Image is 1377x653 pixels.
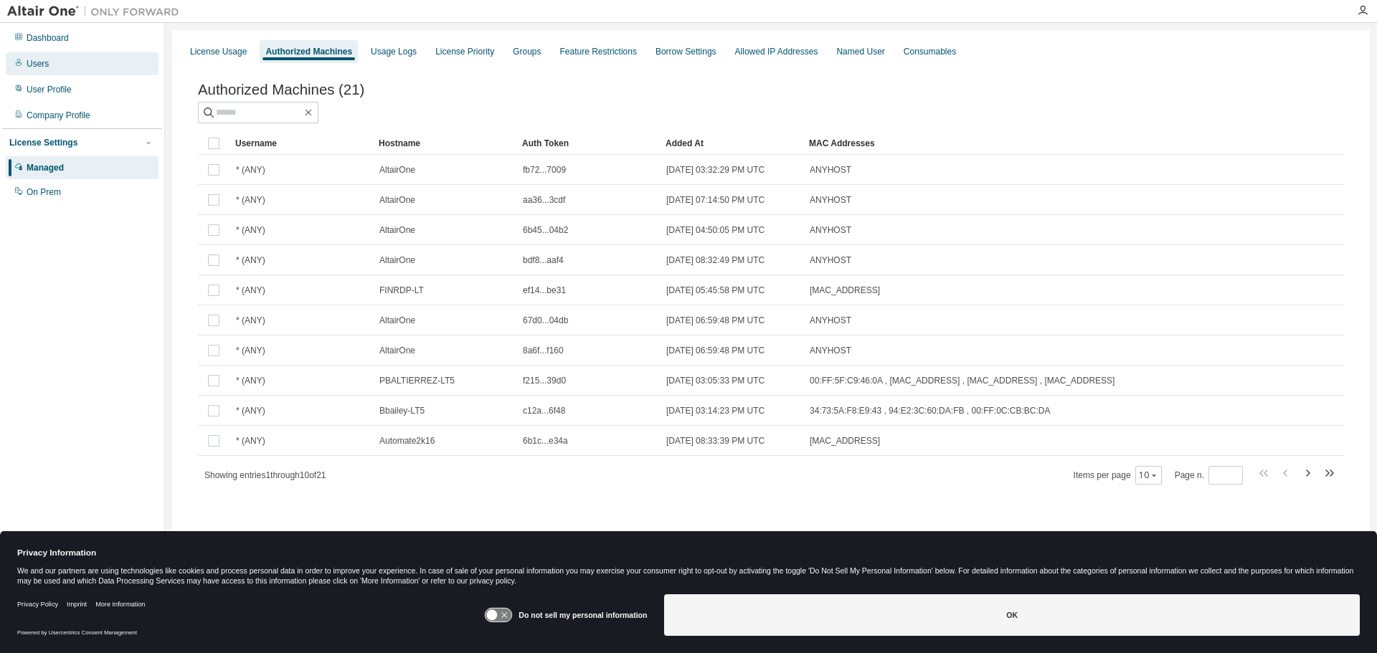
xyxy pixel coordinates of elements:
span: ANYHOST [810,345,851,356]
div: Added At [666,132,798,155]
div: Hostname [379,132,511,155]
span: Automate2k16 [379,435,435,447]
span: AltairOne [379,254,415,266]
span: ANYHOST [810,194,851,206]
span: ANYHOST [810,315,851,326]
span: [DATE] 06:59:48 PM UTC [666,345,765,356]
span: 6b1c...e34a [523,435,568,447]
span: AltairOne [379,315,415,326]
span: [DATE] 06:59:48 PM UTC [666,315,765,326]
div: Consumables [904,46,956,57]
span: Items per page [1074,466,1162,485]
div: License Usage [190,46,247,57]
span: ef14...be31 [523,285,566,296]
span: [DATE] 03:05:33 PM UTC [666,375,765,386]
span: [DATE] 08:33:39 PM UTC [666,435,765,447]
span: ANYHOST [810,224,851,236]
span: [DATE] 05:45:58 PM UTC [666,285,765,296]
span: ANYHOST [810,254,851,266]
span: Authorized Machines (21) [198,82,364,98]
span: 67d0...04db [523,315,568,326]
div: Groups [513,46,541,57]
span: [DATE] 03:32:29 PM UTC [666,164,765,176]
span: 8a6f...f160 [523,345,564,356]
div: License Priority [435,46,494,57]
span: Bbailey-LT5 [379,405,425,416]
span: 00:FF:5F:C9:46:0A , [MAC_ADDRESS] , [MAC_ADDRESS] , [MAC_ADDRESS] [810,375,1115,386]
span: FINRDP-LT [379,285,424,296]
span: AltairOne [379,345,415,356]
span: c12a...6f48 [523,405,565,416]
span: ANYHOST [810,164,851,176]
span: * (ANY) [236,315,265,326]
span: [DATE] 08:32:49 PM UTC [666,254,765,266]
span: * (ANY) [236,435,265,447]
div: Usage Logs [371,46,417,57]
div: Company Profile [27,110,90,121]
span: [MAC_ADDRESS] [810,285,880,296]
span: * (ANY) [236,194,265,206]
img: Altair One [7,4,186,19]
span: AltairOne [379,224,415,236]
div: Borrow Settings [656,46,716,57]
span: Showing entries 1 through 10 of 21 [204,470,326,480]
div: Dashboard [27,32,69,44]
button: 10 [1139,470,1158,481]
div: Users [27,58,49,70]
span: AltairOne [379,194,415,206]
div: MAC Addresses [809,132,1193,155]
span: * (ANY) [236,405,265,416]
span: [MAC_ADDRESS] [810,435,880,447]
span: * (ANY) [236,254,265,266]
div: Auth Token [522,132,654,155]
span: * (ANY) [236,164,265,176]
span: Page n. [1175,466,1243,485]
span: 34:73:5A:F8:E9:43 , 94:E2:3C:60:DA:FB , 00:FF:0C:CB:BC:DA [810,405,1051,416]
span: aa36...3cdf [523,194,565,206]
span: [DATE] 07:14:50 PM UTC [666,194,765,206]
div: Managed [27,162,64,173]
div: Authorized Machines [265,46,352,57]
span: 6b45...04b2 [523,224,568,236]
span: [DATE] 04:50:05 PM UTC [666,224,765,236]
span: * (ANY) [236,224,265,236]
div: Allowed IP Addresses [735,46,818,57]
span: * (ANY) [236,285,265,296]
span: PBALTIERREZ-LT5 [379,375,455,386]
div: Username [235,132,367,155]
div: Named User [836,46,884,57]
span: fb72...7009 [523,164,566,176]
div: Feature Restrictions [560,46,637,57]
span: [DATE] 03:14:23 PM UTC [666,405,765,416]
span: * (ANY) [236,375,265,386]
span: AltairOne [379,164,415,176]
div: On Prem [27,186,61,198]
span: bdf8...aaf4 [523,254,564,266]
div: License Settings [9,137,77,148]
div: User Profile [27,84,72,95]
span: f215...39d0 [523,375,566,386]
span: * (ANY) [236,345,265,356]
